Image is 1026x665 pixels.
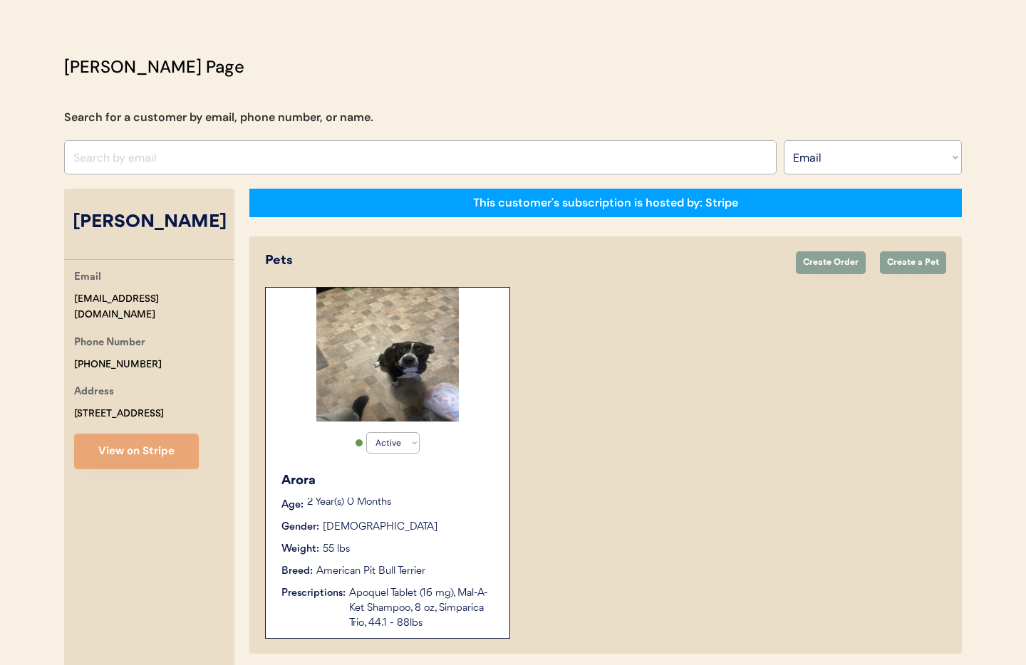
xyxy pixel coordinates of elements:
img: image.jpg [316,288,459,421]
input: Search by email [64,140,777,174]
div: Prescriptions: [281,586,346,601]
div: [EMAIL_ADDRESS][DOMAIN_NAME] [74,291,234,324]
div: [PERSON_NAME] [64,209,234,236]
div: [PHONE_NUMBER] [74,357,162,373]
div: [PERSON_NAME] Page [64,54,244,80]
div: Address [74,384,114,402]
div: This customer's subscription is hosted by: Stripe [473,195,738,211]
div: American Pit Bull Terrier [316,564,425,579]
button: Create Order [796,251,866,274]
button: View on Stripe [74,434,199,469]
div: Gender: [281,520,319,535]
div: 55 lbs [323,542,350,557]
div: Search for a customer by email, phone number, or name. [64,109,373,126]
div: Age: [281,498,304,513]
div: Phone Number [74,335,145,352]
div: Pets [265,251,782,271]
div: Arora [281,471,495,491]
div: Apoquel Tablet (16 mg), Mal-A-Ket Shampoo, 8 oz, Simparica Trio, 44.1 - 88lbs [349,586,495,631]
div: Weight: [281,542,319,557]
p: 2 Year(s) 0 Months [307,498,495,508]
div: [DEMOGRAPHIC_DATA] [323,520,437,535]
div: Email [74,269,101,287]
div: Breed: [281,564,313,579]
button: Create a Pet [880,251,946,274]
div: [STREET_ADDRESS] [74,406,164,422]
